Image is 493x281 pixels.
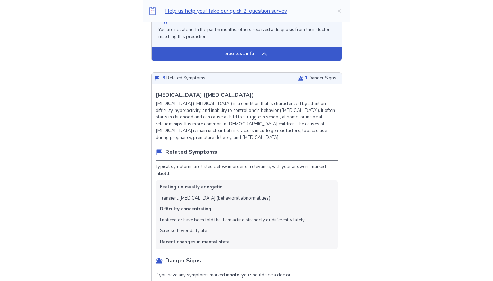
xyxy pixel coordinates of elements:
p: Typical symptoms are listed below in order of relevance, with your answers marked in . [156,164,338,177]
span: 3 [163,75,165,81]
p: If you have any symptoms marked in , you should see a doctor. [156,272,338,279]
p: Danger Signs [305,75,336,82]
p: See less info [225,51,254,58]
li: Recent changes in mental state [160,239,230,246]
p: You are not alone. In the past 6 months, others received a diagnosis from their doctor matching t... [158,27,335,40]
p: Related Symptoms [165,148,217,156]
p: Related Symptoms [163,75,206,82]
p: Danger Signs [165,256,201,265]
span: 1 [305,75,308,81]
p: Help us help you! Take our quick 2-question survey [165,7,326,15]
p: [MEDICAL_DATA] ([MEDICAL_DATA]) is a condition that is characterized by attention difficulty, hyp... [156,100,338,141]
b: bold [159,170,169,177]
p: [MEDICAL_DATA] ([MEDICAL_DATA]) [156,91,254,99]
li: Transient [MEDICAL_DATA] (behavioral abnormalities) [160,195,270,202]
li: Feeling unusually energetic [160,184,222,191]
li: Stressed over daily life [160,228,207,235]
li: I noticed or have been told that I am acting strangely or differently lately [160,217,305,224]
b: bold [229,272,239,278]
li: Difficulty concentrating [160,206,211,213]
